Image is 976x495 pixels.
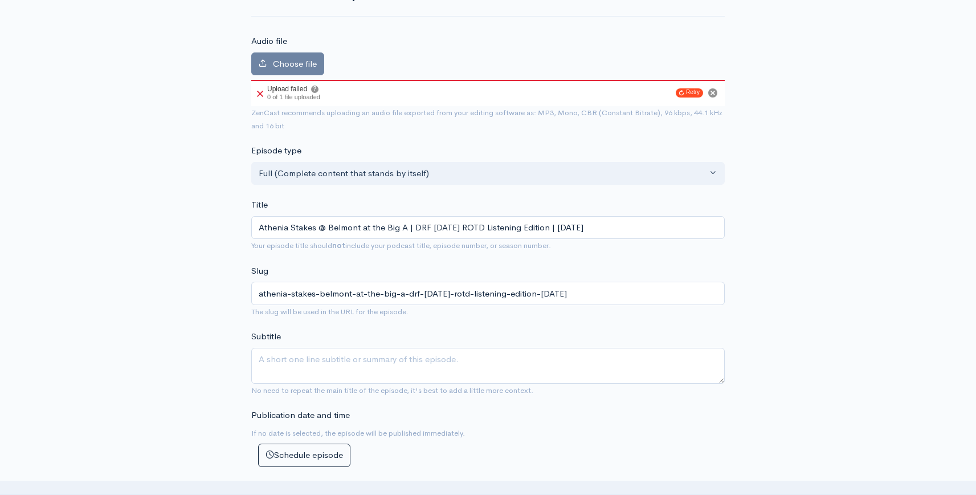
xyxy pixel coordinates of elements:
strong: not [332,241,345,250]
button: Schedule episode [258,444,350,467]
label: Publication date and time [251,409,350,422]
small: The slug will be used in the URL for the episode. [251,307,409,317]
span: Choose file [273,58,317,69]
div: Upload failed [267,86,320,93]
small: Your episode title should include your podcast title, episode number, or season number. [251,241,551,250]
label: Episode type [251,144,301,157]
div: 0 of 1 file uploaded [267,94,320,101]
button: Cancel [708,88,717,98]
button: Retry upload [676,88,703,98]
div: 100% [251,80,725,81]
input: What is the episode's title? [251,216,725,240]
label: Title [251,198,268,212]
button: Show error details [311,86,318,93]
small: ZenCast recommends uploading an audio file exported from your editing software as: MP3, Mono, CBR... [251,108,722,131]
label: Show notes [251,480,297,493]
div: Full (Complete content that stands by itself) [259,167,707,180]
div: Upload failed [251,80,322,106]
small: If no date is selected, the episode will be published immediately. [251,428,465,438]
button: Full (Complete content that stands by itself) [251,162,725,185]
small: No need to repeat the main title of the episode, it's best to add a little more context. [251,386,533,395]
label: Slug [251,265,268,278]
input: title-of-episode [251,282,725,305]
label: Audio file [251,35,287,48]
label: Subtitle [251,330,281,343]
